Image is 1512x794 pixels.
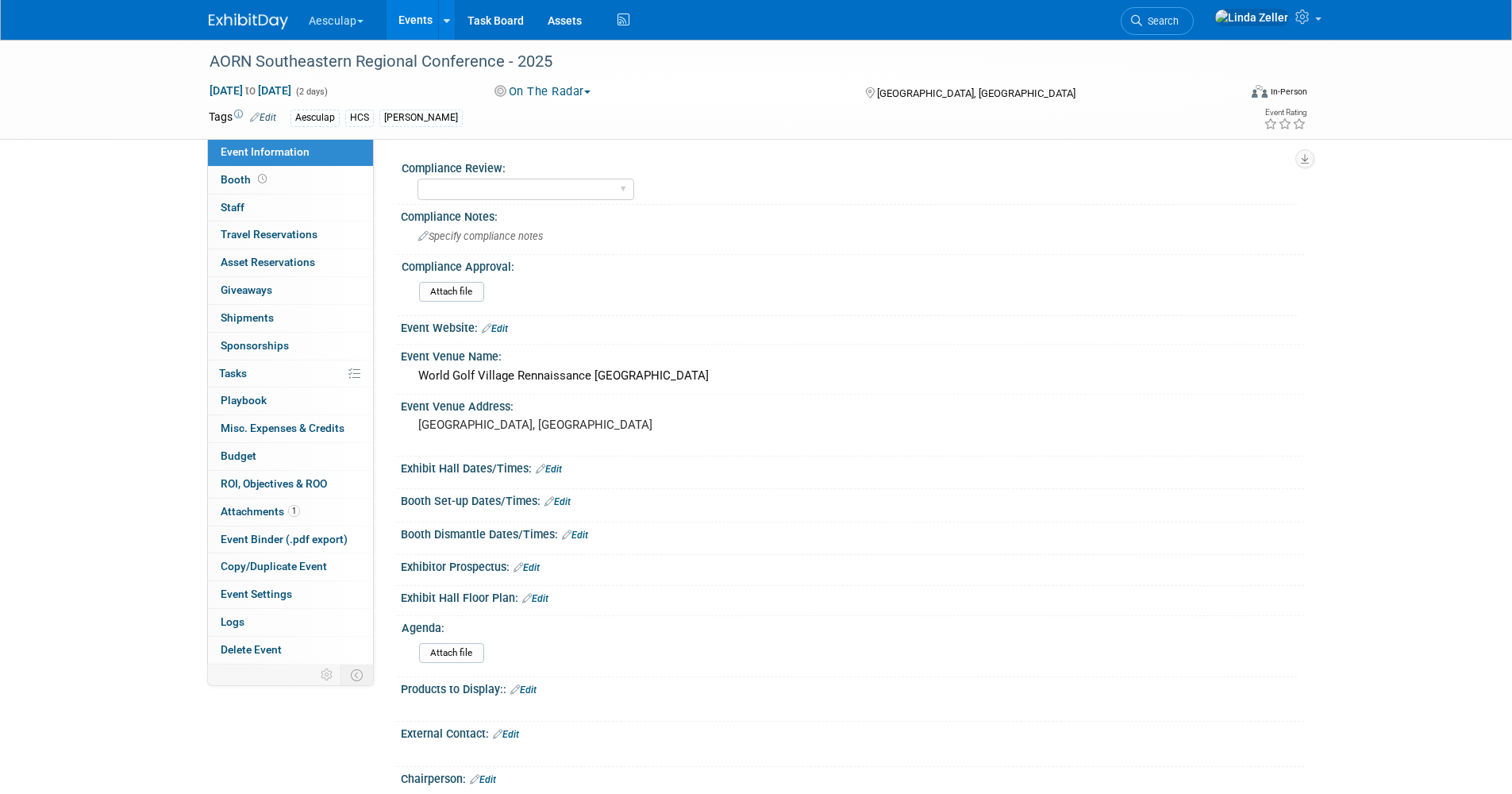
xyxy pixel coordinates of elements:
a: Edit [514,562,540,573]
a: Sponsorships [208,333,373,360]
a: Edit [544,496,571,507]
div: Event Rating [1264,109,1306,117]
a: Logs [208,609,373,636]
a: Edit [536,464,562,475]
div: Products to Display:: [401,677,1304,698]
span: Playbook [221,394,267,407]
a: Edit [510,684,537,696]
button: On The Radar [489,83,597,100]
span: Copy/Duplicate Event [221,560,327,572]
div: AORN Southeastern Regional Conference - 2025 [204,48,1214,76]
span: Misc. Expenses & Credits [221,422,344,434]
div: Exhibit Hall Dates/Times: [401,457,1304,477]
span: 1 [288,505,300,517]
img: ExhibitDay [209,13,288,29]
a: ROI, Objectives & ROO [208,471,373,498]
div: [PERSON_NAME] [379,110,463,126]
span: Event Information [221,145,310,158]
span: Event Settings [221,588,292,600]
span: Giveaways [221,283,272,296]
span: Logs [221,615,244,628]
a: Edit [562,530,588,541]
a: Shipments [208,305,373,332]
div: Event Venue Address: [401,395,1304,414]
span: [GEOGRAPHIC_DATA], [GEOGRAPHIC_DATA] [877,87,1075,99]
div: Chairperson: [401,767,1304,788]
div: External Contact: [401,722,1304,742]
td: Tags [209,109,276,127]
div: In-Person [1270,86,1307,98]
span: [DATE] [DATE] [209,83,292,98]
span: Tasks [219,367,247,380]
a: Giveaways [208,277,373,304]
td: Toggle Event Tabs [340,665,373,685]
div: Compliance Review: [402,156,1297,176]
div: Exhibit Hall Floor Plan: [401,586,1304,607]
a: Tasks [208,360,373,387]
a: Edit [493,729,519,740]
div: Booth Dismantle Dates/Times: [401,522,1304,543]
a: Edit [522,593,548,604]
span: Travel Reservations [221,228,317,241]
a: Edit [250,112,276,123]
a: Playbook [208,387,373,414]
span: Asset Reservations [221,256,315,268]
div: Agenda: [402,616,1297,636]
span: Budget [221,449,256,462]
span: to [243,84,258,97]
span: Shipments [221,311,274,324]
a: Event Information [208,139,373,166]
a: Event Binder (.pdf export) [208,526,373,553]
div: Booth Set-up Dates/Times: [401,489,1304,510]
a: Search [1121,7,1194,35]
div: Event Venue Name: [401,345,1304,364]
a: Misc. Expenses & Credits [208,415,373,442]
span: Specify compliance notes [418,230,543,242]
div: HCS [345,110,374,126]
a: Asset Reservations [208,249,373,276]
a: Edit [470,774,496,785]
a: Travel Reservations [208,222,373,249]
img: Linda Zeller [1214,9,1289,26]
span: Delete Event [221,643,282,656]
span: Booth [221,173,270,186]
a: Copy/Duplicate Event [208,553,373,580]
span: Booth not reserved yet [255,173,270,185]
div: Exhibitor Prospectus: [401,555,1304,576]
span: ROI, Objectives & ROO [221,477,327,490]
div: Compliance Approval: [402,255,1297,275]
span: Attachments [221,505,300,518]
a: Delete Event [208,637,373,664]
span: Event Binder (.pdf export) [221,533,348,545]
div: Event Website: [401,316,1304,337]
span: Search [1142,15,1179,27]
div: World Golf Village Rennaissance [GEOGRAPHIC_DATA] [413,364,1292,388]
div: Aesculap [290,110,340,126]
pre: [GEOGRAPHIC_DATA], [GEOGRAPHIC_DATA] [418,418,760,432]
span: (2 days) [294,87,328,97]
a: Staff [208,195,373,222]
a: Event Settings [208,581,373,608]
div: Compliance Notes: [401,205,1304,225]
a: Attachments1 [208,499,373,526]
span: Staff [221,201,244,214]
span: Sponsorships [221,339,289,352]
div: Event Format [1145,83,1308,106]
img: Format-Inperson.png [1252,85,1268,98]
td: Personalize Event Tab Strip [314,665,341,685]
a: Edit [482,323,508,334]
a: Booth [208,167,373,194]
a: Budget [208,443,373,470]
